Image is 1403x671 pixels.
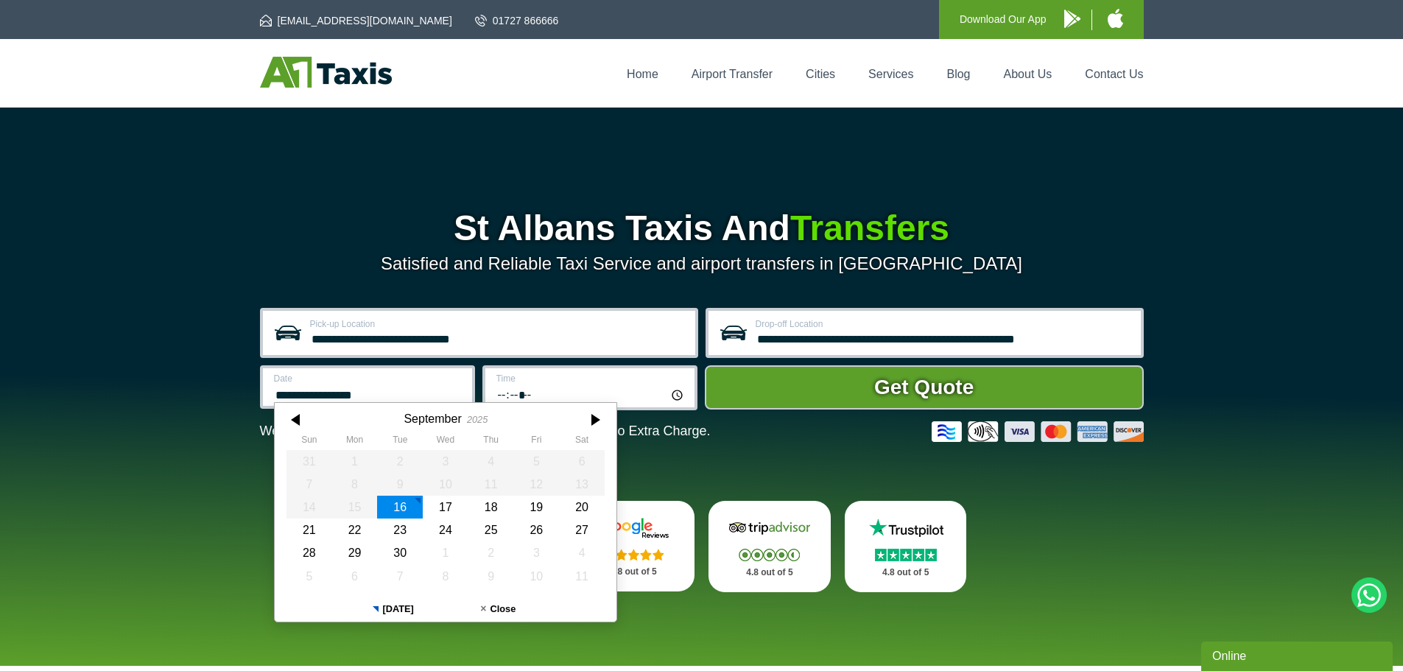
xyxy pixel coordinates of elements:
[725,563,815,582] p: 4.8 out of 5
[603,549,664,561] img: Stars
[806,68,835,80] a: Cities
[475,13,559,28] a: 01727 866666
[513,519,559,541] div: 26 September 2025
[513,473,559,496] div: 12 September 2025
[1201,639,1396,671] iframe: chat widget
[960,10,1047,29] p: Download Our App
[513,496,559,519] div: 19 September 2025
[331,473,377,496] div: 08 September 2025
[875,549,937,561] img: Stars
[756,320,1132,329] label: Drop-off Location
[468,541,513,564] div: 02 October 2025
[1004,68,1052,80] a: About Us
[627,68,658,80] a: Home
[331,519,377,541] div: 22 September 2025
[260,424,711,439] p: We Now Accept Card & Contactless Payment In
[286,541,332,564] div: 28 September 2025
[725,517,814,539] img: Tripadvisor
[260,211,1144,246] h1: St Albans Taxis And
[513,541,559,564] div: 03 October 2025
[559,435,605,449] th: Saturday
[286,450,332,473] div: 31 August 2025
[377,435,423,449] th: Tuesday
[588,563,678,581] p: 4.8 out of 5
[468,450,513,473] div: 04 September 2025
[932,421,1144,442] img: Credit And Debit Cards
[404,412,461,426] div: September
[423,473,468,496] div: 10 September 2025
[331,541,377,564] div: 29 September 2025
[468,473,513,496] div: 11 September 2025
[466,414,487,425] div: 2025
[260,13,452,28] a: [EMAIL_ADDRESS][DOMAIN_NAME]
[423,565,468,588] div: 08 October 2025
[377,565,423,588] div: 07 October 2025
[559,473,605,496] div: 13 September 2025
[1085,68,1143,80] a: Contact Us
[286,565,332,588] div: 05 October 2025
[946,68,970,80] a: Blog
[845,501,967,592] a: Trustpilot Stars 4.8 out of 5
[468,496,513,519] div: 18 September 2025
[331,450,377,473] div: 01 September 2025
[513,435,559,449] th: Friday
[468,519,513,541] div: 25 September 2025
[861,563,951,582] p: 4.8 out of 5
[377,473,423,496] div: 09 September 2025
[331,496,377,519] div: 15 September 2025
[868,68,913,80] a: Services
[705,365,1144,410] button: Get Quote
[331,435,377,449] th: Monday
[423,519,468,541] div: 24 September 2025
[377,450,423,473] div: 02 September 2025
[862,517,950,539] img: Trustpilot
[790,208,949,247] span: Transfers
[572,501,695,591] a: Google Stars 4.8 out of 5
[559,541,605,564] div: 04 October 2025
[496,374,686,383] label: Time
[260,57,392,88] img: A1 Taxis St Albans LTD
[468,435,513,449] th: Thursday
[286,496,332,519] div: 14 September 2025
[708,501,831,592] a: Tripadvisor Stars 4.8 out of 5
[274,374,463,383] label: Date
[340,597,446,622] button: [DATE]
[310,320,686,329] label: Pick-up Location
[513,565,559,588] div: 10 October 2025
[468,565,513,588] div: 09 October 2025
[513,450,559,473] div: 05 September 2025
[286,435,332,449] th: Sunday
[377,541,423,564] div: 30 September 2025
[589,517,678,539] img: Google
[446,597,551,622] button: Close
[1064,10,1080,28] img: A1 Taxis Android App
[377,519,423,541] div: 23 September 2025
[423,541,468,564] div: 01 October 2025
[739,549,800,561] img: Stars
[286,473,332,496] div: 07 September 2025
[260,253,1144,274] p: Satisfied and Reliable Taxi Service and airport transfers in [GEOGRAPHIC_DATA]
[541,424,710,438] span: The Car at No Extra Charge.
[692,68,773,80] a: Airport Transfer
[559,450,605,473] div: 06 September 2025
[331,565,377,588] div: 06 October 2025
[423,496,468,519] div: 17 September 2025
[559,519,605,541] div: 27 September 2025
[559,496,605,519] div: 20 September 2025
[377,496,423,519] div: 16 September 2025
[286,519,332,541] div: 21 September 2025
[559,565,605,588] div: 11 October 2025
[423,435,468,449] th: Wednesday
[1108,9,1123,28] img: A1 Taxis iPhone App
[423,450,468,473] div: 03 September 2025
